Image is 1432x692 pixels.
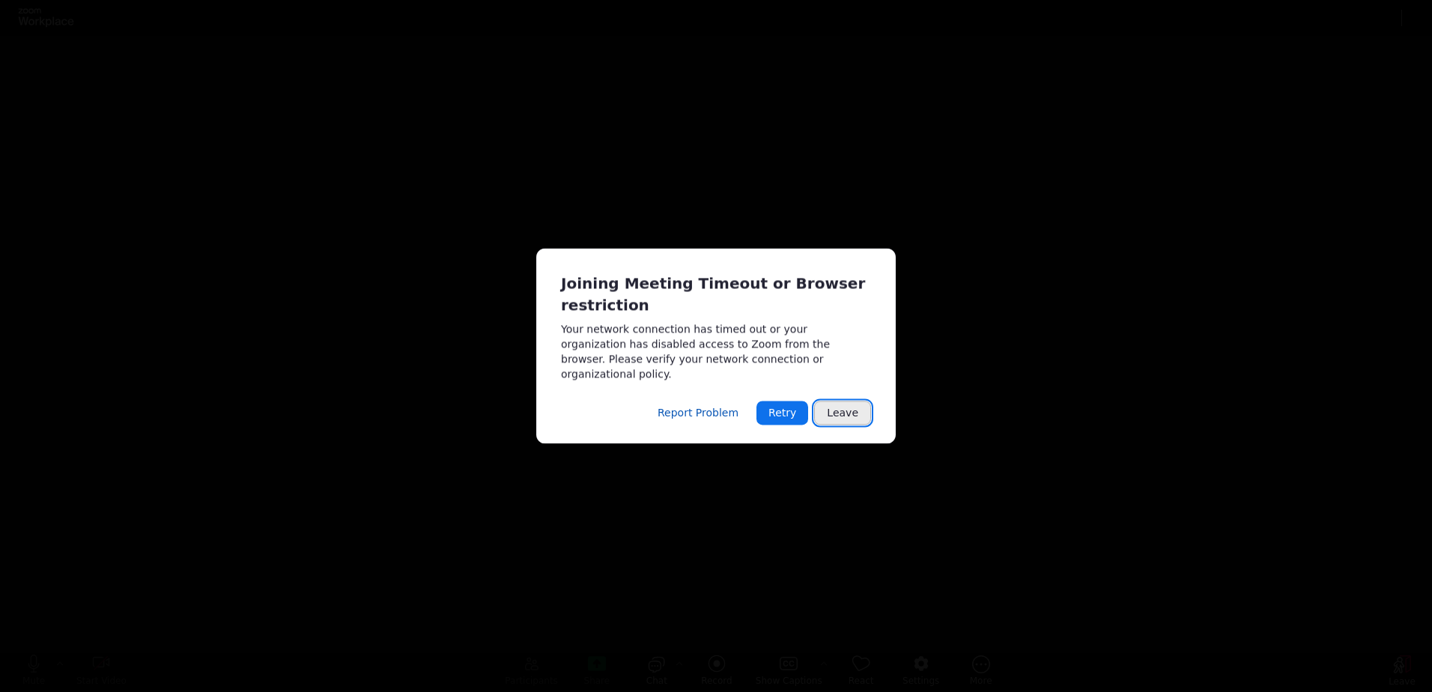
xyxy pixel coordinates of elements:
button: Report Problem [646,401,750,425]
div: Joining Meeting Timeout or Browser restriction [561,273,871,315]
button: Retry [756,401,808,425]
div: Meeting connected timeout. [536,248,896,443]
div: Your network connection has timed out or your organization has disabled access to Zoom from the b... [561,322,871,382]
button: Leave [814,401,871,425]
